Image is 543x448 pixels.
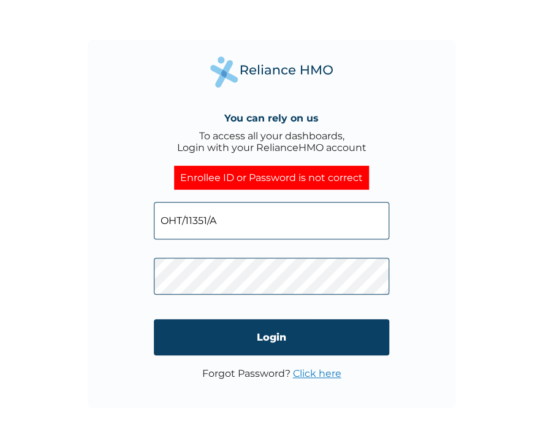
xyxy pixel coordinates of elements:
div: To access all your dashboards, Login with your RelianceHMO account [177,130,366,153]
h4: You can rely on us [224,112,319,124]
div: Enrollee ID or Password is not correct [174,166,369,190]
img: Reliance Health's Logo [210,56,333,88]
p: Forgot Password? [202,368,341,379]
input: Email address or HMO ID [154,202,389,239]
a: Click here [293,368,341,379]
input: Login [154,319,389,355]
